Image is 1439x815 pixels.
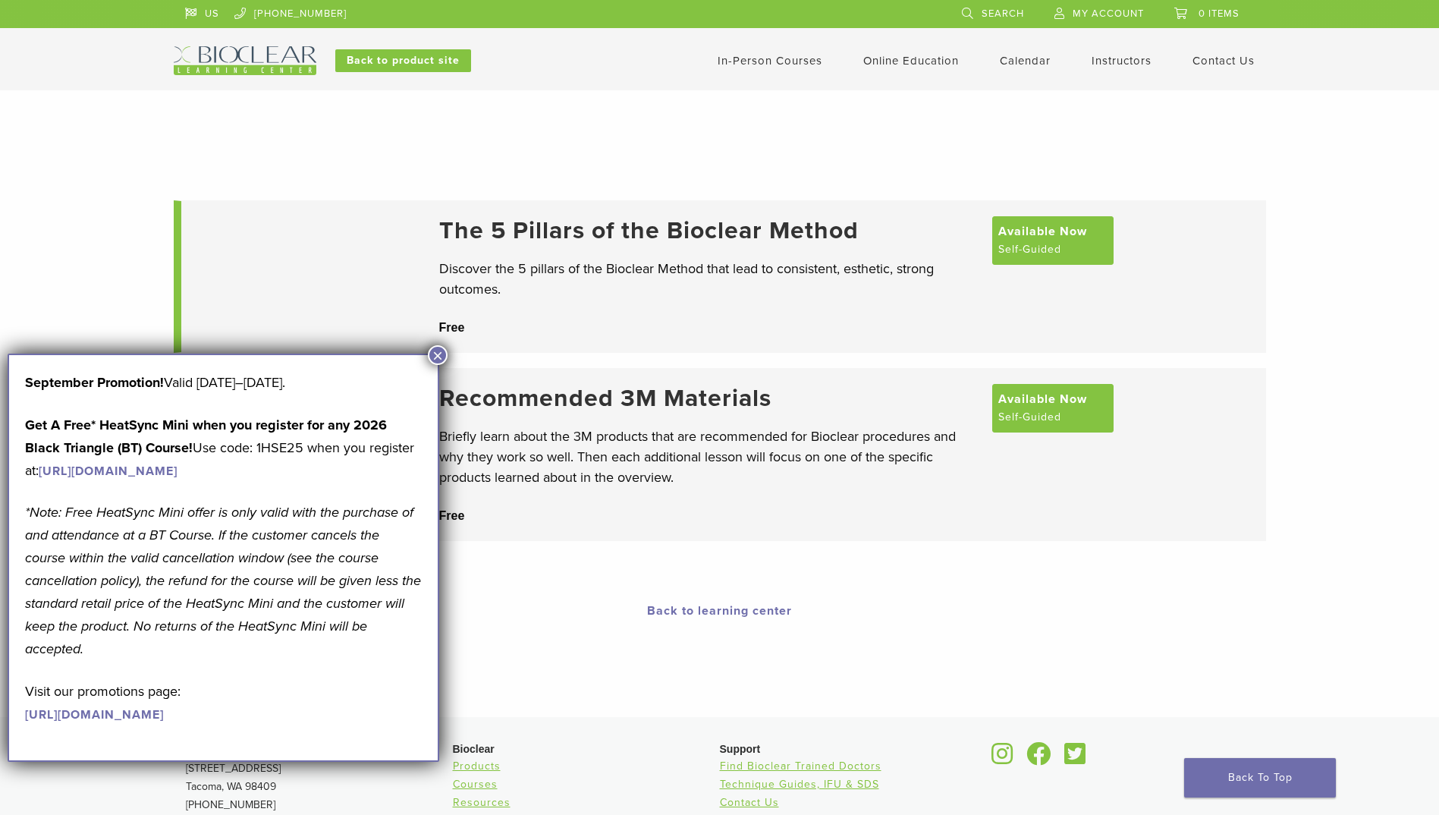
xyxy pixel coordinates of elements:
span: Self-Guided [998,241,1061,259]
p: [STREET_ADDRESS] Tacoma, WA 98409 [PHONE_NUMBER] [186,741,453,814]
b: September Promotion! [25,374,164,391]
span: Free [439,321,465,334]
a: Bioclear [1022,751,1057,766]
a: [URL][DOMAIN_NAME] [25,707,164,722]
span: Free [439,509,465,522]
a: Recommended 3M Materials [439,384,977,413]
p: Discover the 5 pillars of the Bioclear Method that lead to consistent, esthetic, strong outcomes. [439,259,977,300]
span: Support [720,743,761,755]
a: Find Bioclear Trained Doctors [720,760,881,773]
a: In-Person Courses [718,54,822,68]
a: Bioclear [987,751,1019,766]
a: Instructors [1092,54,1152,68]
a: Products [453,760,501,773]
a: Technique Guides, IFU & SDS [720,778,879,791]
a: Back to product site [335,49,471,72]
img: Bioclear [174,46,316,75]
p: Use code: 1HSE25 when you register at: [25,414,422,482]
span: Available Now [998,222,1087,241]
a: Available Now Self-Guided [992,384,1114,433]
span: Available Now [998,390,1087,408]
a: Online Education [863,54,959,68]
a: The 5 Pillars of the Bioclear Method [439,216,977,245]
a: Contact Us [720,796,779,809]
a: [URL][DOMAIN_NAME] [39,464,178,479]
button: Close [428,345,448,365]
span: 0 items [1199,8,1239,20]
a: Back to learning center [647,603,792,618]
a: Resources [453,796,511,809]
strong: Get A Free* HeatSync Mini when you register for any 2026 Black Triangle (BT) Course! [25,417,387,456]
p: Visit our promotions page: [25,680,422,725]
a: Calendar [1000,54,1051,68]
a: Contact Us [1192,54,1255,68]
em: *Note: Free HeatSync Mini offer is only valid with the purchase of and attendance at a BT Course.... [25,504,421,657]
a: Bioclear [1060,751,1092,766]
span: Self-Guided [998,408,1061,426]
span: Search [982,8,1024,20]
a: Back To Top [1184,758,1336,798]
p: Valid [DATE]–[DATE]. [25,371,422,394]
a: Available Now Self-Guided [992,216,1114,265]
a: Courses [453,778,498,791]
p: Briefly learn about the 3M products that are recommended for Bioclear procedures and why they wor... [439,426,977,488]
span: My Account [1073,8,1144,20]
span: Bioclear [453,743,495,755]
